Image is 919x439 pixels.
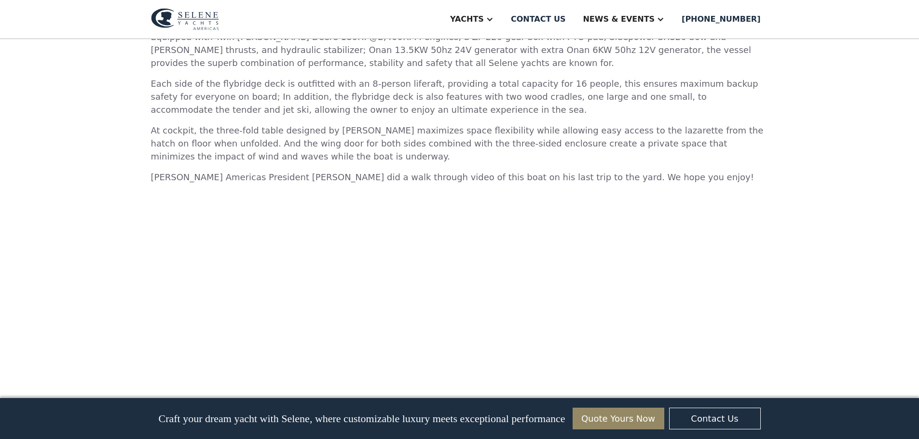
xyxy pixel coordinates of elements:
[151,30,768,69] p: Equipped with Twin [PERSON_NAME] Deere 180HP@2,400RPM engines, a ZF 220 gear box with PTO pad; Si...
[583,13,655,25] div: News & EVENTS
[274,199,645,407] iframe: Inside the Brand-New 2025 Selene 56 Classic Explorer Yacht | Full Walkthrough
[450,13,484,25] div: Yachts
[573,408,664,429] a: Quote Yours Now
[158,412,565,425] p: Craft your dream yacht with Selene, where customizable luxury meets exceptional performance
[151,171,768,184] p: [PERSON_NAME] Americas President [PERSON_NAME] did a walk through video of this boat on his last ...
[151,124,768,163] p: At cockpit, the three-fold table designed by [PERSON_NAME] maximizes space flexibility while allo...
[151,8,219,30] img: logo
[682,13,760,25] div: [PHONE_NUMBER]
[669,408,761,429] a: Contact Us
[511,13,566,25] div: Contact us
[151,77,768,116] p: Each side of the flybridge deck is outfitted with an 8-person liferaft, providing a total capacit...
